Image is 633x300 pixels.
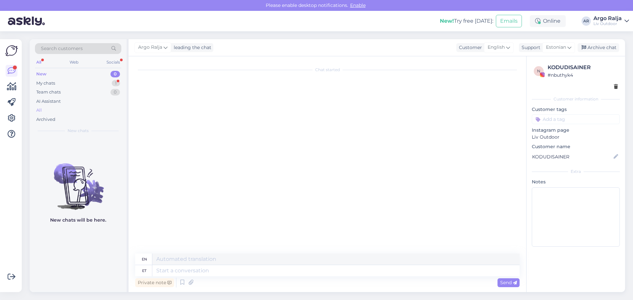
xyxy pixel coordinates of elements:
[36,89,61,95] div: Team chats
[532,143,620,150] p: Customer name
[530,15,566,27] div: Online
[5,44,18,57] img: Askly Logo
[548,71,618,79] div: # nbuthyk4
[500,280,517,286] span: Send
[496,15,522,27] button: Emails
[532,134,620,141] p: Liv Outdoor
[456,44,482,51] div: Customer
[105,58,121,67] div: Socials
[138,44,162,51] span: Argo Ralja
[532,106,620,113] p: Customer tags
[110,71,120,77] div: 0
[142,254,147,265] div: en
[135,67,520,73] div: Chat started
[440,18,454,24] b: New!
[532,96,620,102] div: Customer information
[532,127,620,134] p: Instagram page
[112,80,120,87] div: 1
[68,58,80,67] div: Web
[532,114,620,124] input: Add a tag
[36,80,55,87] div: My chats
[546,44,566,51] span: Estonian
[36,98,61,105] div: AI Assistant
[68,128,89,134] span: New chats
[519,44,540,51] div: Support
[532,153,612,160] input: Add name
[30,151,127,211] img: No chats
[36,116,55,123] div: Archived
[440,17,493,25] div: Try free [DATE]:
[171,44,211,51] div: leading the chat
[488,44,505,51] span: English
[578,43,619,52] div: Archive chat
[532,169,620,175] div: Extra
[142,265,146,276] div: et
[593,21,622,26] div: Liv Outdoor
[348,2,368,8] span: Enable
[41,45,83,52] span: Search customers
[135,278,174,287] div: Private note
[36,71,46,77] div: New
[36,107,42,114] div: All
[548,64,618,71] div: KODUDISAINER
[593,16,622,21] div: Argo Ralja
[593,16,629,26] a: Argo RaljaLiv Outdoor
[110,89,120,95] div: 0
[537,68,540,73] span: n
[35,58,43,67] div: All
[582,16,591,26] div: AR
[50,217,106,224] p: New chats will be here.
[532,178,620,185] p: Notes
